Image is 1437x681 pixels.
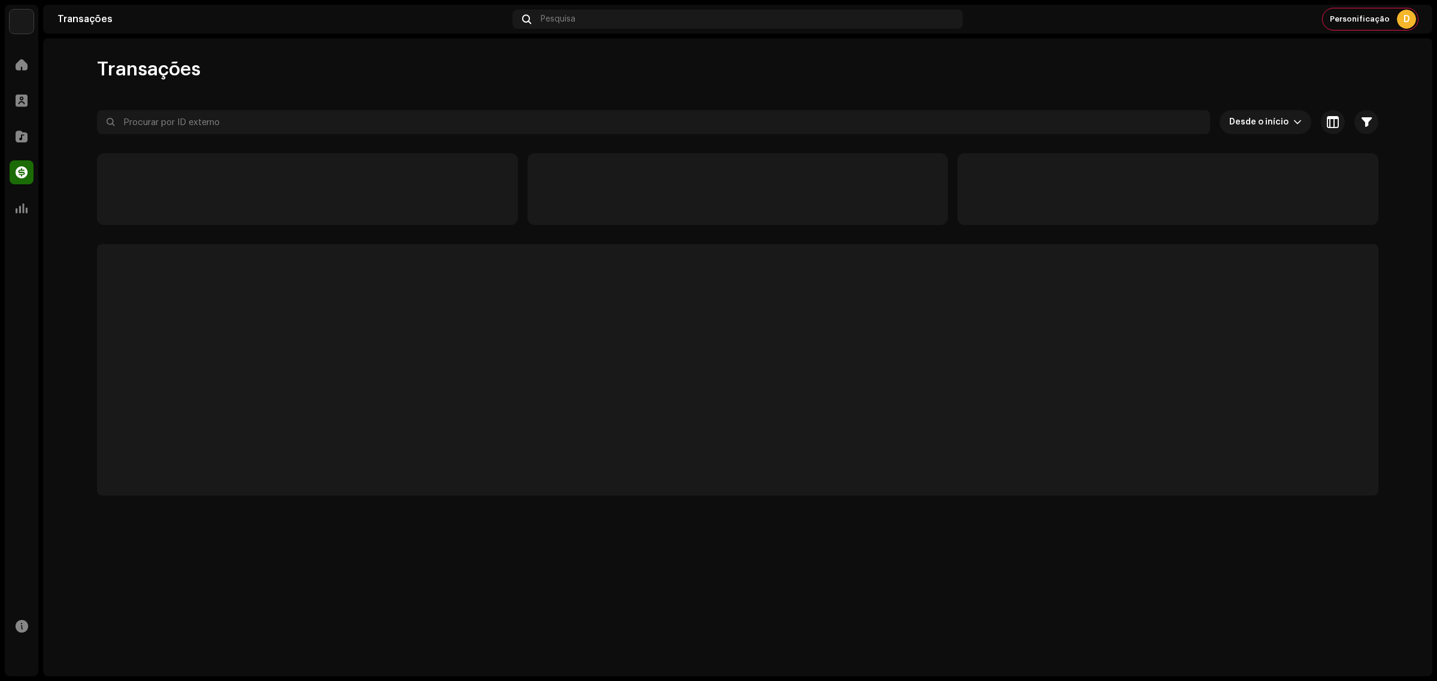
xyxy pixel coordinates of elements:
input: Procurar por ID externo [97,110,1210,134]
span: Pesquisa [541,14,575,24]
span: Transações [97,57,201,81]
span: Desde o início [1229,110,1293,134]
img: 730b9dfe-18b5-4111-b483-f30b0c182d82 [10,10,34,34]
span: Personificação [1330,14,1390,24]
div: D [1397,10,1416,29]
div: Transações [57,14,508,24]
div: dropdown trigger [1293,110,1302,134]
